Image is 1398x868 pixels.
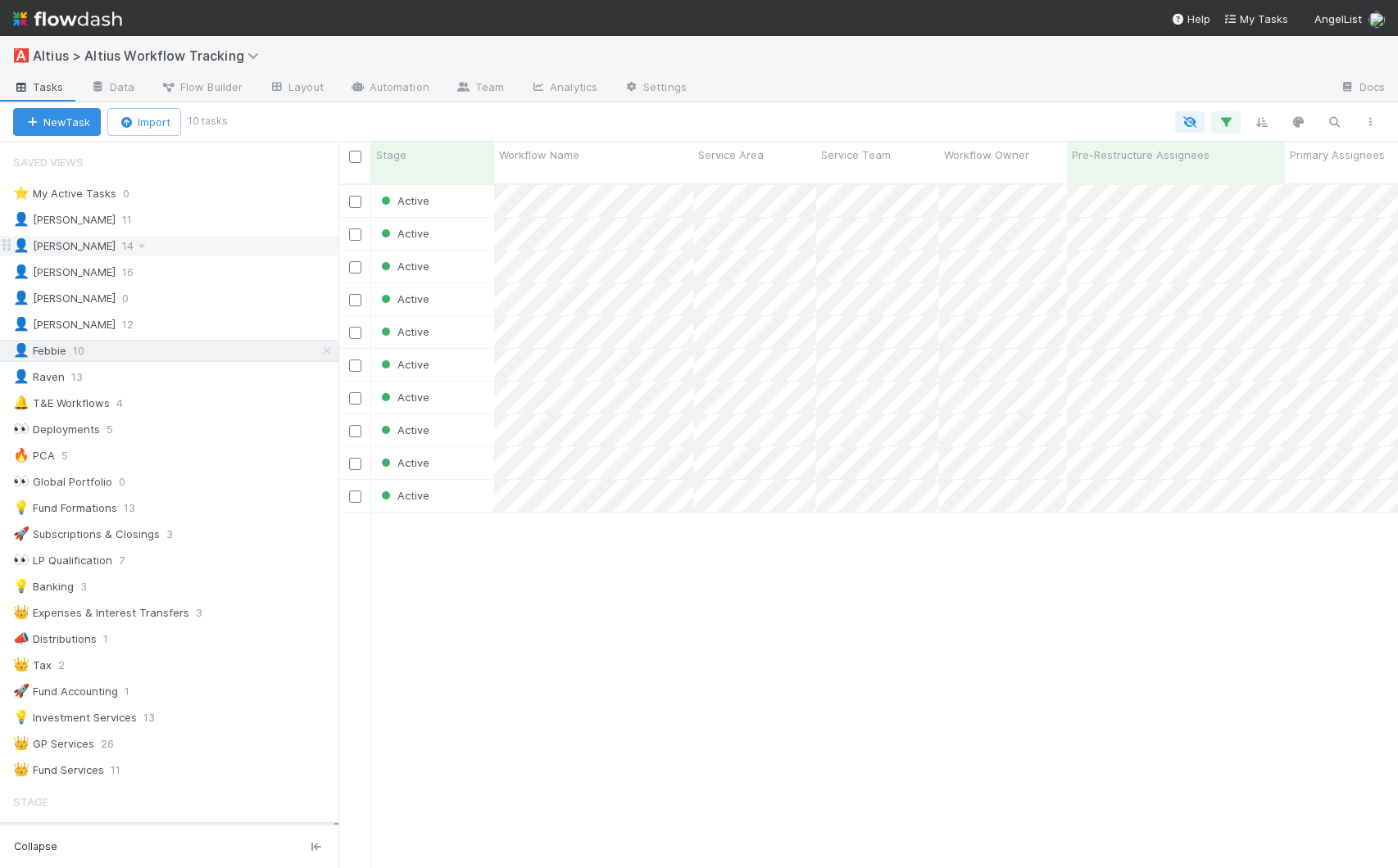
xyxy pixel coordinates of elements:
span: Active [378,423,429,436]
div: Active [378,225,429,242]
div: Help [1171,11,1210,27]
div: Raven [13,367,65,387]
span: 💡 [13,500,30,514]
span: 1 [125,681,146,702]
span: 👤 [13,369,30,383]
span: 3 [196,603,219,623]
input: Toggle Row Selected [349,228,361,241]
span: 16 [122,262,150,283]
span: 5 [107,419,129,440]
div: Distributions [13,629,97,649]
span: 💡 [13,710,30,724]
button: Import [107,108,181,136]
div: [PERSON_NAME] [13,236,116,256]
span: 🔥 [13,448,30,462]
span: Service Area [698,147,764,163]
span: 7 [119,550,141,571]
span: 5 [61,445,84,466]
div: Fund Accounting [13,681,118,702]
a: Settings [610,75,700,102]
div: Active [378,356,429,373]
span: Stage [13,785,48,818]
span: 👑 [13,605,30,619]
span: Altius > Altius Workflow Tracking [33,47,267,64]
span: Collapse [14,839,57,854]
span: 👤 [13,264,30,278]
div: Active [378,258,429,274]
div: [PERSON_NAME] [13,262,116,283]
span: Active [378,292,429,305]
span: 👑 [13,736,30,750]
div: Active [378,192,429,209]
span: 4 [116,393,139,414]
input: Toggle Row Selected [349,425,361,437]
span: My Tasks [1223,12,1288,25]
img: avatar_5d1523cf-d377-42ee-9d1c-1d238f0f126b.png [1368,11,1385,28]
a: My Tasks [1223,11,1288,27]
div: Fund Formations [13,498,117,518]
span: 0 [119,472,142,492]
span: 3 [166,524,189,545]
span: 2 [58,655,81,676]
a: Team [443,75,517,102]
div: [PERSON_NAME] [13,210,116,230]
div: Febbie [13,341,66,361]
div: Active [378,454,429,471]
span: 🚀 [13,684,30,698]
a: Analytics [517,75,610,102]
input: Toggle Row Selected [349,327,361,339]
span: Workflow Owner [944,147,1029,163]
span: 📣 [13,631,30,645]
span: 👤 [13,291,30,305]
span: 0 [123,183,146,204]
span: Tasks [13,79,64,95]
span: Active [378,489,429,502]
span: Flow Builder [161,79,243,95]
span: AngelList [1314,12,1362,25]
span: 10 [73,341,101,361]
a: Layout [256,75,337,102]
img: logo-inverted-e16ddd16eac7371096b0.svg [13,5,122,33]
input: Toggle All Rows Selected [349,151,361,163]
div: My Active Tasks [13,183,116,204]
input: Toggle Row Selected [349,458,361,470]
a: Data [77,75,148,102]
div: Active [378,389,429,405]
div: Expenses & Interest Transfers [13,603,189,623]
span: 13 [71,367,99,387]
div: Tax [13,655,52,676]
input: Toggle Row Selected [349,491,361,503]
span: 🔔 [13,396,30,409]
div: Active [378,323,429,340]
div: Active [378,487,429,504]
div: T&E Workflows [13,393,110,414]
span: 26 [101,734,130,754]
div: Active [378,422,429,438]
input: Toggle Row Selected [349,392,361,405]
small: 10 tasks [188,114,228,129]
div: GP Services [13,734,94,754]
div: Banking [13,576,74,597]
span: 12 [122,314,150,335]
span: 👀 [13,474,30,488]
input: Toggle Row Selected [349,196,361,208]
input: Toggle Row Selected [349,294,361,306]
span: 13 [124,498,152,518]
span: 0 [122,288,145,309]
a: Automation [337,75,443,102]
span: 🚀 [13,527,30,540]
span: Active [378,194,429,207]
span: Service Team [821,147,891,163]
div: Subscriptions & Closings [13,524,160,545]
button: NewTask [13,108,101,136]
span: Active [378,227,429,240]
input: Toggle Row Selected [349,261,361,274]
span: Primary Assignees [1290,147,1385,163]
span: 👤 [13,317,30,331]
div: Active [378,291,429,307]
div: PCA [13,445,55,466]
div: [PERSON_NAME] [13,314,116,335]
div: [PERSON_NAME] [13,288,116,309]
span: 👤 [13,343,30,357]
span: 🅰️ [13,48,30,62]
